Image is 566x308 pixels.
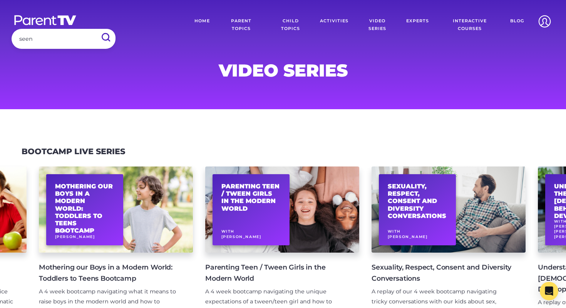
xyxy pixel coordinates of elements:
h2: Parenting Teen / Tween Girls in the Modern World [221,183,281,212]
input: Search ParentTV [12,29,116,48]
span: [PERSON_NAME] [221,235,261,239]
img: parenttv-logo-white.4c85aaf.svg [13,15,77,26]
span: [PERSON_NAME] [388,235,428,239]
h4: Mothering our Boys in a Modern World: Toddlers to Teens Bootcamp [39,262,181,283]
a: Child Topics [267,12,315,38]
a: Activities [314,12,354,38]
span: [PERSON_NAME] [55,235,95,239]
a: Video Series [354,12,400,38]
a: Blog [504,12,530,38]
a: Interactive Courses [435,12,504,38]
h2: Sexuality, Respect, Consent and Diversity Conversations [388,183,447,220]
h1: Video Series [97,63,469,78]
span: With [55,229,68,233]
a: Home [189,12,216,38]
div: Open Intercom Messenger [540,282,558,300]
a: Experts [400,12,435,38]
span: With [221,229,234,233]
a: Parent Topics [216,12,267,38]
input: Submit [95,29,116,46]
a: Bootcamp Live Series [22,147,125,156]
h4: Sexuality, Respect, Consent and Diversity Conversations [372,262,513,283]
h4: Parenting Teen / Tween Girls in the Modern World [205,262,347,283]
h2: Mothering our Boys in a Modern World: Toddlers to Teens Bootcamp [55,183,115,234]
span: With [388,229,401,233]
img: Account [535,12,554,31]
